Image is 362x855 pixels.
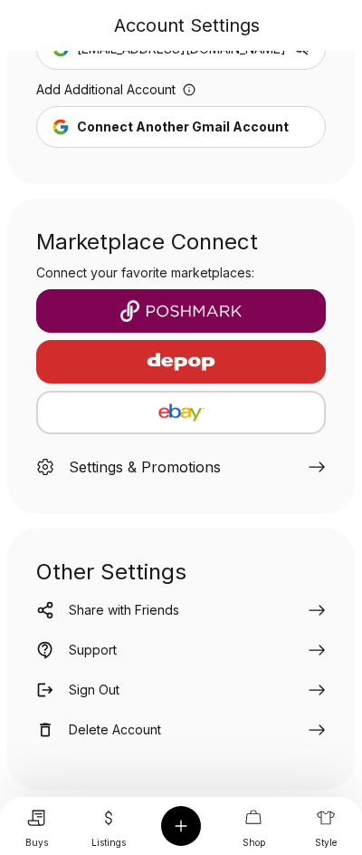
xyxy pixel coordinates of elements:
[69,641,117,659] div: Support
[69,601,179,619] div: Share with Friends
[36,442,326,485] a: Settings & Promotions
[102,340,260,384] img: Depop logo
[36,641,326,663] a: Support
[233,800,273,853] a: Shop
[306,800,346,853] a: Style
[36,681,326,703] button: Sign Out
[52,402,310,423] img: eBay logo
[91,836,126,850] div: Listings
[89,800,129,853] a: Listings
[36,391,326,434] button: eBay logo
[36,106,326,148] button: Connect Another Gmail Account
[69,456,221,478] div: Settings & Promotions
[77,118,289,136] div: Connect Another Gmail Account
[36,721,326,743] button: Delete Account
[36,340,326,384] button: Depop logo
[36,289,326,333] button: Poshmark logo
[114,13,260,38] div: Account Settings
[16,800,56,853] a: Buys
[36,558,326,601] div: Other Settings
[69,721,161,739] div: Delete Account
[36,81,326,106] div: Add Additional Account
[36,228,326,257] div: Marketplace Connect
[51,300,311,322] img: Poshmark logo
[25,836,48,850] div: Buys
[36,264,326,282] h3: Connect your favorite marketplaces:
[69,681,119,699] div: Sign Out
[243,836,265,850] div: Shop
[315,836,337,850] div: Style
[36,601,326,623] button: Share with Friends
